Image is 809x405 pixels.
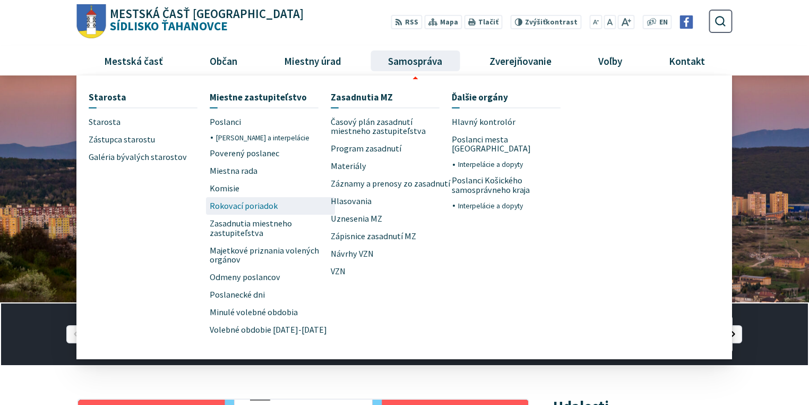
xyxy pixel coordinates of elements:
a: Miestny úrad [265,46,361,75]
a: Majetkové priznania volených orgánov [210,242,331,269]
span: Záznamy a prenosy zo zasadnutí [331,175,450,193]
a: Miestna rada [210,162,331,180]
span: kontrast [525,18,578,27]
a: Minulé volebné obdobia [210,304,331,322]
a: Zasadnutia miestneho zastupiteľstva [210,215,331,242]
span: Interpelácie a dopyty [458,199,523,213]
span: Miestny úrad [280,46,346,75]
a: [PERSON_NAME] a interpelácie [216,131,331,145]
span: RSS [405,17,418,28]
span: VZN [331,263,346,281]
span: Tlačiť [478,18,498,27]
a: Rokovací poriadok [210,197,331,215]
a: Zástupca starostu [89,131,210,148]
a: Volebné obdobie [DATE]-[DATE] [210,322,331,339]
a: Komisie [210,180,331,197]
span: Samospráva [384,46,446,75]
span: Komisie [210,180,239,197]
a: Hlasovania [331,193,452,210]
span: Starosta [89,88,126,107]
a: Zápisnice zasadnutí MZ [331,228,452,246]
span: Galéria bývalých starostov [89,148,187,166]
a: Ďalšie orgány [452,88,561,107]
button: Nastaviť pôvodnú veľkosť písma [604,15,616,29]
span: Voľby [594,46,626,75]
a: Poverený poslanec [210,145,331,163]
span: Program zasadnutí [331,140,401,158]
h1: Sídlisko Ťahanovce [106,8,304,32]
a: Odmeny poslancov [210,269,331,286]
span: Poverený poslanec [210,145,279,163]
span: Občan [206,46,242,75]
button: Zväčšiť veľkosť písma [618,15,634,29]
a: Mapa [424,15,462,29]
a: Poslanci mesta [GEOGRAPHIC_DATA] [452,131,573,158]
span: Interpelácie a dopyty [458,158,523,172]
a: Uznesenia MZ [331,210,452,228]
a: Interpelácie a dopyty [458,199,573,213]
a: Poslanci [210,113,331,131]
span: Uznesenia MZ [331,210,382,228]
button: Zvýšiťkontrast [511,15,581,29]
a: Poslanecké dni [210,286,331,304]
button: Tlačiť [464,15,502,29]
a: Starosta [89,113,210,131]
span: Zasadnutia MZ [331,88,393,107]
img: Prejsť na domovskú stránku [76,4,106,39]
span: Mestská časť [100,46,167,75]
span: Miestna rada [210,162,257,180]
a: Miestne zastupiteľstvo [210,88,319,107]
span: Poslanci [210,113,241,131]
a: VZN [331,263,452,281]
span: Minulé volebné obdobia [210,304,298,322]
span: [PERSON_NAME] a interpelácie [216,131,309,145]
a: Samospráva [369,46,462,75]
span: Hlavný kontrolór [452,113,515,131]
a: Voľby [579,46,641,75]
div: Nasledujúci slajd [724,325,742,343]
a: Interpelácie a dopyty [458,158,573,172]
span: Zástupca starostu [89,131,155,148]
span: Zvýšiť [525,18,546,27]
span: Poslanecké dni [210,286,265,304]
a: Poslanci Košického samosprávneho kraja [452,172,573,199]
span: Ďalšie orgány [452,88,508,107]
a: Zasadnutia MZ [331,88,440,107]
span: Návrhy VZN [331,246,374,263]
span: Rokovací poriadok [210,197,278,215]
span: Mestská časť [GEOGRAPHIC_DATA] [110,8,304,20]
a: Kontakt [649,46,724,75]
a: Logo Sídlisko Ťahanovce, prejsť na domovskú stránku. [76,4,303,39]
a: Časový plán zasadnutí miestneho zastupiteľstva [331,113,452,140]
img: Prejsť na Facebook stránku [680,15,693,29]
a: Program zasadnutí [331,140,452,158]
span: Materiály [331,158,366,175]
a: Starosta [89,88,197,107]
a: RSS [391,15,422,29]
a: Návrhy VZN [331,246,452,263]
span: Volebné obdobie [DATE]-[DATE] [210,322,327,339]
span: Kontakt [665,46,709,75]
a: Hlavný kontrolór [452,113,573,131]
a: Zverejňovanie [470,46,571,75]
span: EN [659,17,668,28]
a: Občan [191,46,257,75]
span: Miestne zastupiteľstvo [210,88,307,107]
span: Mapa [440,17,458,28]
div: Predošlý slajd [66,325,84,343]
button: Zmenšiť veľkosť písma [589,15,602,29]
span: Starosta [89,113,121,131]
a: Mestská časť [85,46,183,75]
a: EN [656,17,670,28]
a: Materiály [331,158,452,175]
span: Zverejňovanie [485,46,555,75]
span: Zápisnice zasadnutí MZ [331,228,416,246]
a: Galéria bývalých starostov [89,148,210,166]
a: Záznamy a prenosy zo zasadnutí [331,175,452,193]
span: Odmeny poslancov [210,269,280,286]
